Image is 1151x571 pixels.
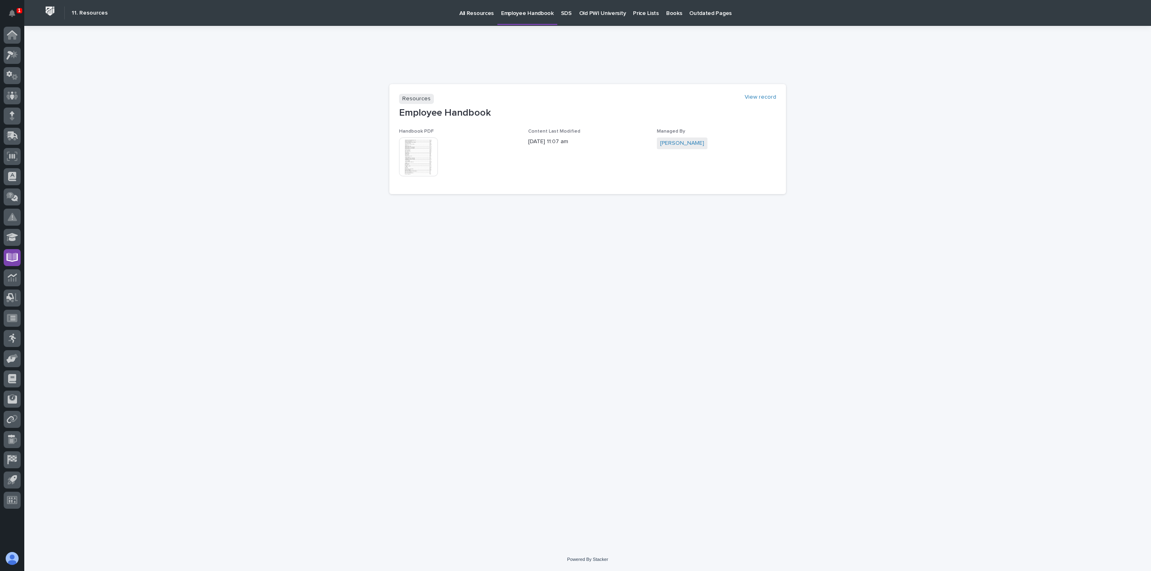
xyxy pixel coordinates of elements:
[72,10,108,17] h2: 11. Resources
[399,107,776,119] p: Employee Handbook
[4,5,21,22] button: Notifications
[4,550,21,567] button: users-avatar
[567,557,608,562] a: Powered By Stacker
[18,8,21,13] p: 1
[528,129,580,134] span: Content Last Modified
[10,10,21,23] div: Notifications1
[399,94,434,104] p: Resources
[528,137,648,146] p: [DATE] 11:07 am
[745,94,776,101] a: View record
[42,4,57,19] img: Workspace Logo
[399,129,434,134] span: Handbook PDF
[657,129,685,134] span: Managed By
[660,139,704,148] a: [PERSON_NAME]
